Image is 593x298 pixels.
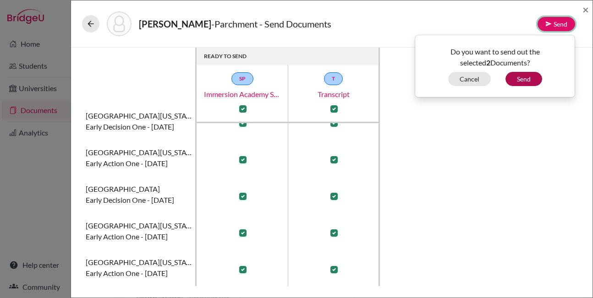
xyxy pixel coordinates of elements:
a: SP [231,72,253,85]
span: × [582,3,589,16]
button: Send [505,72,542,86]
span: [GEOGRAPHIC_DATA][US_STATE] [86,147,192,158]
button: Send [538,17,575,31]
th: READY TO SEND [197,48,380,65]
span: [GEOGRAPHIC_DATA][US_STATE] at [GEOGRAPHIC_DATA] [86,257,192,268]
strong: [PERSON_NAME] [139,18,211,29]
span: [GEOGRAPHIC_DATA] [86,184,160,195]
span: Early action one - [DATE] [86,268,168,279]
button: Close [582,4,589,15]
span: [GEOGRAPHIC_DATA][US_STATE] [86,220,192,231]
span: Early action one - [DATE] [86,231,168,242]
p: Do you want to send out the selected Documents? [422,46,568,68]
span: [GEOGRAPHIC_DATA][US_STATE] [86,110,192,121]
b: 2 [486,58,490,67]
span: Early decision one - [DATE] [86,195,174,206]
button: Cancel [448,72,491,86]
a: T [324,72,343,85]
a: Transcript [288,89,379,100]
span: Early decision one - [DATE] [86,121,174,132]
div: Send [415,35,575,98]
span: Early action one - [DATE] [86,158,168,169]
a: Immersion Academy School [DOMAIN_NAME]_wide [197,89,288,100]
span: - Parchment - Send Documents [211,18,331,29]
